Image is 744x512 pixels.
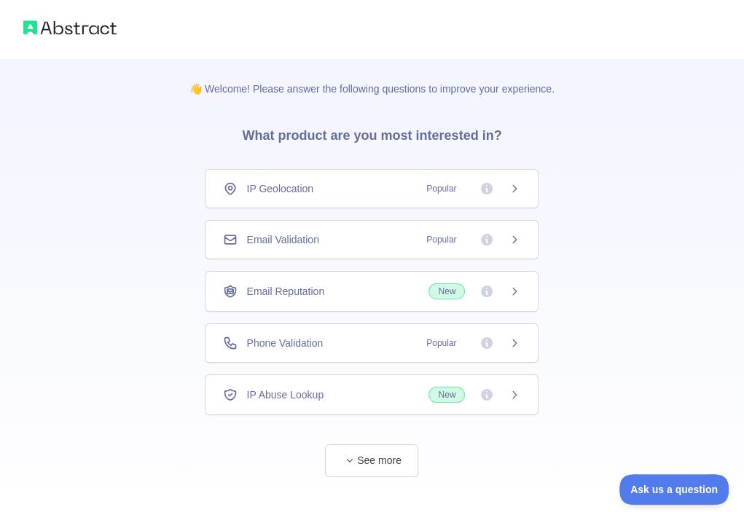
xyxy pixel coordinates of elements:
button: See more [325,444,418,477]
span: Popular [418,336,465,350]
span: Email Validation [246,232,318,247]
span: Popular [418,181,465,196]
span: IP Abuse Lookup [246,387,324,402]
iframe: Toggle Customer Support [619,474,729,505]
p: 👋 Welcome! Please answer the following questions to improve your experience. [166,58,578,96]
span: IP Geolocation [246,181,313,196]
img: Abstract logo [23,17,117,38]
span: New [428,283,465,299]
span: Phone Validation [246,336,323,350]
span: Popular [418,232,465,247]
h3: What product are you most interested in? [219,96,525,169]
span: New [428,387,465,403]
span: Email Reputation [246,284,324,299]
